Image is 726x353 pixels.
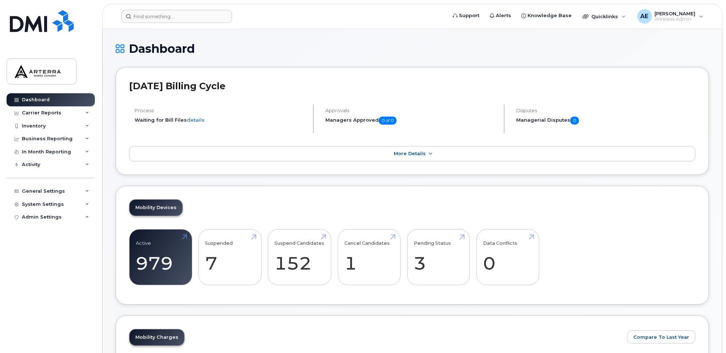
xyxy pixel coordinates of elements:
a: details [187,117,205,123]
h4: Disputes [516,108,695,113]
h4: Process [135,108,307,113]
a: Mobility Charges [130,329,184,345]
h4: Approvals [325,108,498,113]
a: Active 979 [136,233,185,281]
h5: Managerial Disputes [516,117,695,125]
a: Suspend Candidates 152 [275,233,325,281]
a: Cancel Candidates 1 [344,233,394,281]
a: Pending Status 3 [414,233,463,281]
h2: [DATE] Billing Cycle [129,81,695,91]
a: Suspended 7 [205,233,255,281]
h5: Managers Approved [325,117,498,125]
button: Compare To Last Year [627,330,695,344]
h1: Dashboard [116,42,709,55]
span: 0 [570,117,579,125]
span: Compare To Last Year [633,334,689,341]
a: Mobility Devices [130,200,182,216]
a: Data Conflicts 0 [483,233,532,281]
span: 0 of 0 [379,117,397,125]
span: More Details [394,151,426,156]
li: Waiting for Bill Files [135,117,307,123]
